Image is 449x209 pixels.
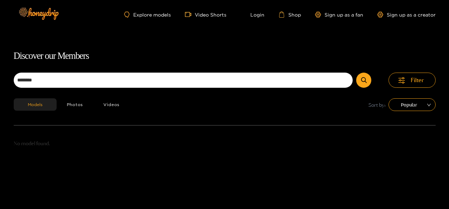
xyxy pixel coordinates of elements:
span: Sort by: [368,101,386,109]
a: Explore models [124,12,171,18]
span: Filter [411,76,424,84]
button: Models [14,98,57,111]
a: Video Shorts [185,11,226,18]
div: sort [389,98,436,111]
a: Sign up as a fan [315,12,363,18]
a: Login [240,11,264,18]
span: video-camera [185,11,195,18]
button: Filter [389,73,436,88]
button: Submit Search [356,73,371,88]
button: Photos [57,98,94,111]
p: No model found. [14,140,436,148]
h1: Discover our Members [14,49,436,63]
a: Sign up as a creator [377,12,436,18]
button: Videos [93,98,130,111]
span: Popular [394,99,430,110]
a: Shop [278,11,301,18]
